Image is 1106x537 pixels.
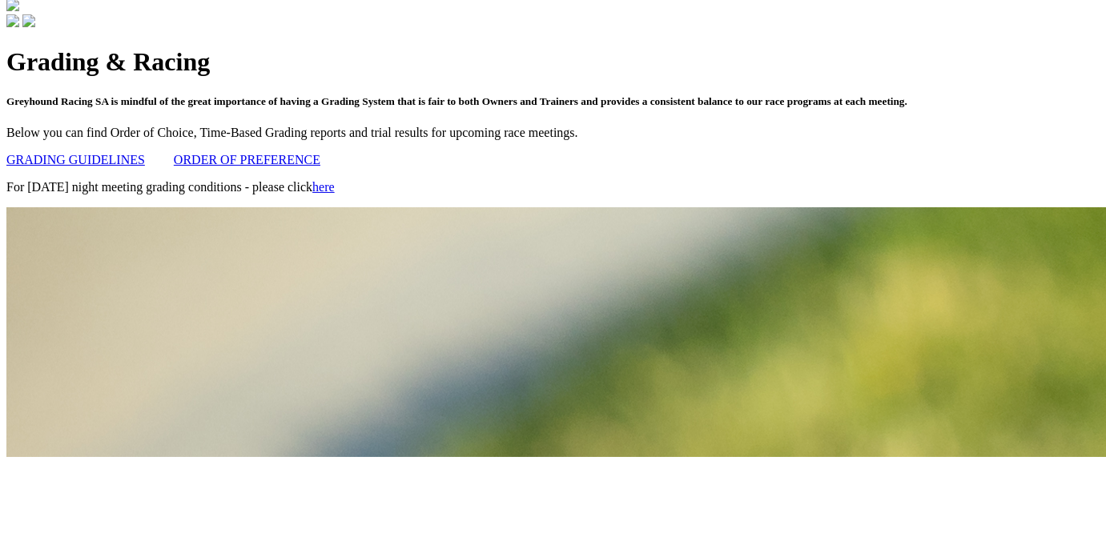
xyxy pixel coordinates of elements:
[6,47,1100,77] h1: Grading & Racing
[312,180,335,194] a: here
[6,153,145,166] a: GRADING GUIDELINES
[6,95,1100,108] h5: Greyhound Racing SA is mindful of the great importance of having a Grading System that is fair to...
[6,126,1100,140] p: Below you can find Order of Choice, Time-Based Grading reports and trial results for upcoming rac...
[22,14,35,27] img: twitter.svg
[174,153,320,166] a: ORDER OF PREFERENCE
[6,180,335,194] span: For [DATE] night meeting grading conditions - please click
[6,14,19,27] img: facebook.svg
